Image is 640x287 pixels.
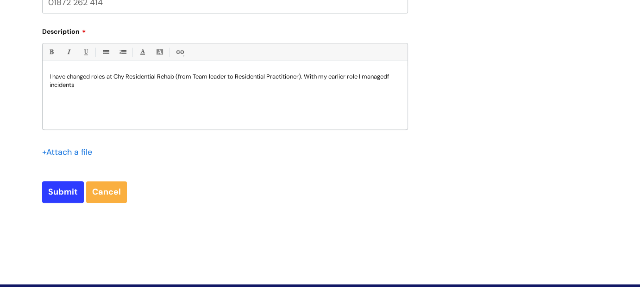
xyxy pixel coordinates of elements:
[117,46,128,58] a: 1. Ordered List (Ctrl-Shift-8)
[137,46,148,58] a: Font Color
[63,46,74,58] a: Italic (Ctrl-I)
[80,46,91,58] a: Underline(Ctrl-U)
[42,24,408,36] label: Description
[154,46,165,58] a: Back Color
[45,46,57,58] a: Bold (Ctrl-B)
[50,73,401,89] p: I have changed roles at Chy Residential Rehab (from Team leader to Residential Practitioner). Wit...
[42,181,84,202] input: Submit
[42,145,98,159] div: Attach a file
[100,46,111,58] a: • Unordered List (Ctrl-Shift-7)
[86,181,127,202] a: Cancel
[174,46,185,58] a: Link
